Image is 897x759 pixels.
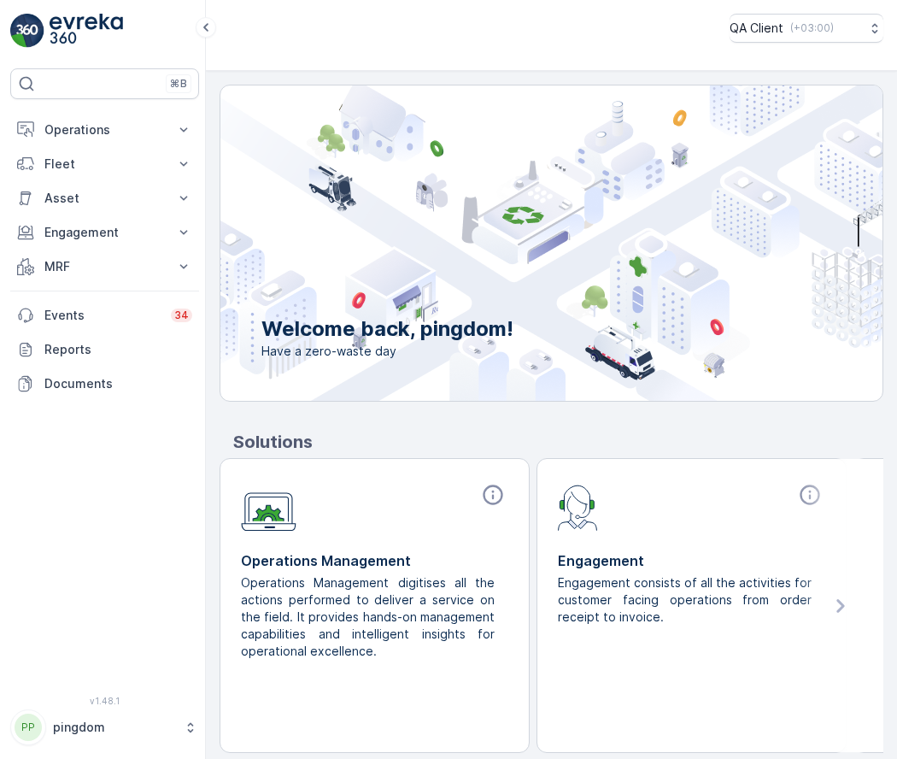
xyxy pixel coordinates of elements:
[10,709,199,745] button: PPpingdom
[44,121,165,138] p: Operations
[730,20,783,37] p: QA Client
[170,77,187,91] p: ⌘B
[10,298,199,332] a: Events34
[44,156,165,173] p: Fleet
[15,714,42,741] div: PP
[44,190,165,207] p: Asset
[50,14,123,48] img: logo_light-DOdMpM7g.png
[558,574,812,626] p: Engagement consists of all the activities for customer facing operations from order receipt to in...
[44,375,192,392] p: Documents
[10,696,199,706] span: v 1.48.1
[10,367,199,401] a: Documents
[233,429,883,455] p: Solutions
[241,574,495,660] p: Operations Management digitises all the actions performed to deliver a service on the field. It p...
[174,309,189,322] p: 34
[261,343,513,360] span: Have a zero-waste day
[10,332,199,367] a: Reports
[144,85,882,401] img: city illustration
[44,224,165,241] p: Engagement
[44,341,192,358] p: Reports
[558,550,825,571] p: Engagement
[10,181,199,215] button: Asset
[241,550,508,571] p: Operations Management
[10,147,199,181] button: Fleet
[241,483,296,532] img: module-icon
[10,14,44,48] img: logo
[10,215,199,250] button: Engagement
[10,113,199,147] button: Operations
[53,719,175,736] p: pingdom
[44,307,161,324] p: Events
[10,250,199,284] button: MRF
[261,315,513,343] p: Welcome back, pingdom!
[44,258,165,275] p: MRF
[790,21,834,35] p: ( +03:00 )
[730,14,883,43] button: QA Client(+03:00)
[558,483,598,531] img: module-icon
